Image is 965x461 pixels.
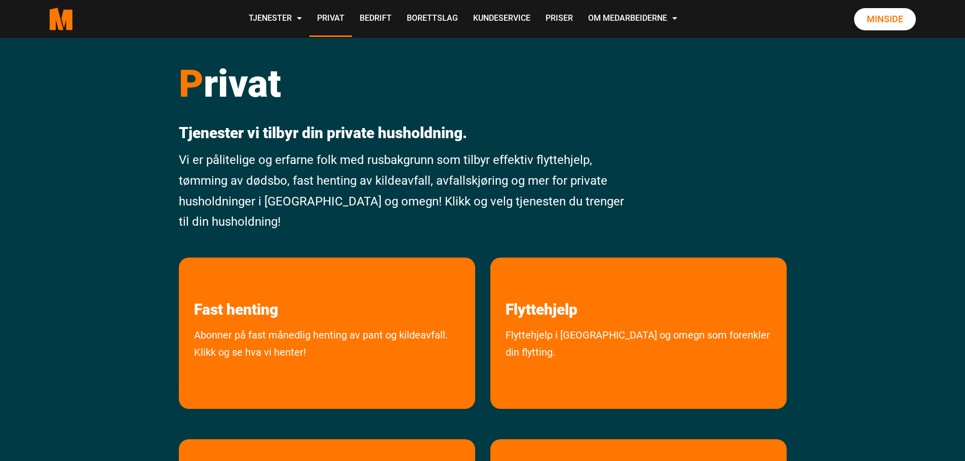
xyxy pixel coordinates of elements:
a: Borettslag [399,1,466,37]
a: Flyttehjelp i [GEOGRAPHIC_DATA] og omegn som forenkler din flytting. [490,326,787,404]
h1: rivat [179,61,631,106]
a: Abonner på fast månedlig avhenting av pant og kildeavfall. Klikk og se hva vi henter! [179,326,475,404]
span: P [179,61,204,106]
a: Bedrift [352,1,399,37]
a: les mer om Flyttehjelp [490,258,593,319]
a: les mer om Fast henting [179,258,293,319]
a: Tjenester [241,1,310,37]
a: Kundeservice [466,1,538,37]
p: Tjenester vi tilbyr din private husholdning. [179,124,631,142]
a: Minside [854,8,916,30]
a: Priser [538,1,581,37]
a: Privat [310,1,352,37]
p: Vi er pålitelige og erfarne folk med rusbakgrunn som tilbyr effektiv flyttehjelp, tømming av døds... [179,150,631,232]
a: Om Medarbeiderne [581,1,685,37]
